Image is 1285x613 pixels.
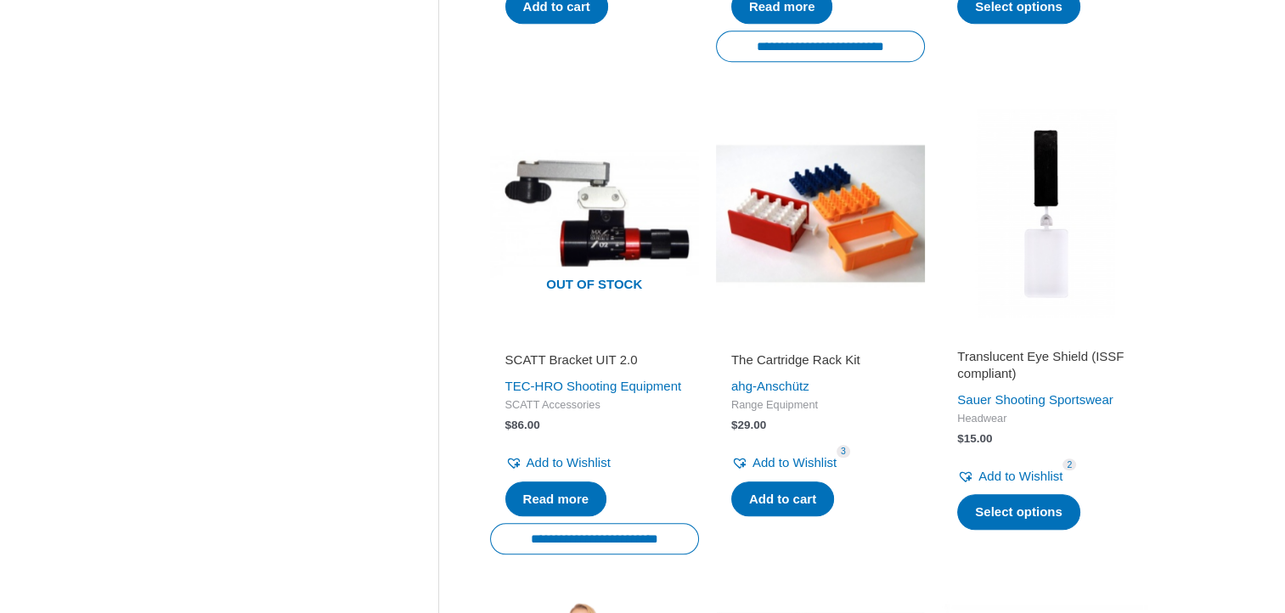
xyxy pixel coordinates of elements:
span: Add to Wishlist [978,469,1062,483]
a: Add to Wishlist [505,451,611,475]
a: Add to Wishlist [957,464,1062,488]
a: Read more about “SCATT Bracket UIT 2.0” [505,481,607,517]
span: 3 [837,445,850,458]
iframe: Customer reviews powered by Trustpilot [731,328,910,348]
a: TEC-HRO Shooting Equipment [505,379,682,393]
span: $ [505,419,512,431]
span: Out of stock [503,267,686,306]
a: Add to cart: “The Cartridge Rack Kit” [731,481,834,517]
span: $ [957,432,964,445]
img: Translucent Eye Shield [942,109,1151,318]
span: $ [731,419,738,431]
bdi: 15.00 [957,432,992,445]
bdi: 29.00 [731,419,766,431]
a: SCATT Bracket UIT 2.0 [505,351,684,374]
span: Headwear [957,412,1136,426]
h2: The Cartridge Rack Kit [731,351,910,368]
a: Sauer Shooting Sportswear [957,392,1113,407]
bdi: 86.00 [505,419,540,431]
a: ahg-Anschütz [731,379,809,393]
span: Range Equipment [731,398,910,413]
a: Add to Wishlist [731,451,837,475]
a: Translucent Eye Shield (ISSF compliant) [957,348,1136,388]
iframe: Customer reviews powered by Trustpilot [505,328,684,348]
iframe: Customer reviews powered by Trustpilot [957,328,1136,348]
span: Add to Wishlist [527,455,611,470]
a: Out of stock [490,109,699,318]
span: SCATT Accessories [505,398,684,413]
span: Add to Wishlist [752,455,837,470]
h2: SCATT Bracket UIT 2.0 [505,351,684,368]
img: SCATT Bracket UIT 2.0 [490,109,699,318]
img: The Cartridge Rack Kit [716,109,925,318]
a: The Cartridge Rack Kit [731,351,910,374]
span: 2 [1062,458,1076,471]
h2: Translucent Eye Shield (ISSF compliant) [957,348,1136,381]
a: Select options for “Translucent Eye Shield (ISSF compliant)” [957,494,1080,530]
